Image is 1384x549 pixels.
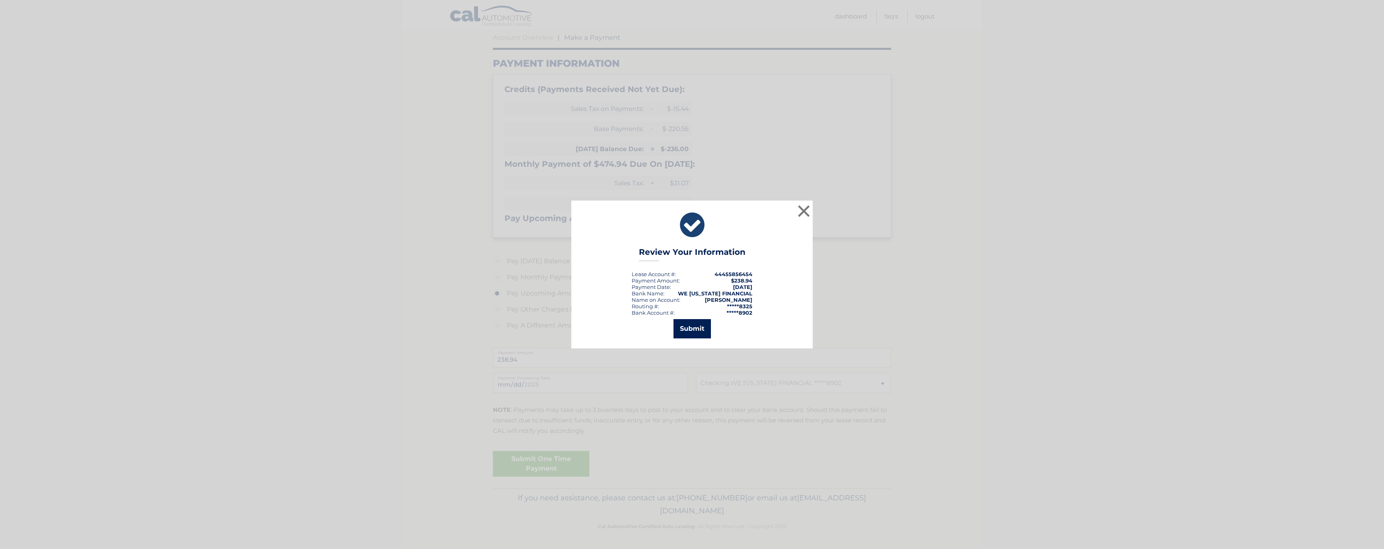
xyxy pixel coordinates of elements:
div: Payment Amount: [632,277,680,284]
span: Payment Date [632,284,670,290]
button: Submit [673,319,711,338]
button: × [796,203,812,219]
div: : [632,284,671,290]
div: Bank Account #: [632,309,675,316]
span: $238.94 [731,277,752,284]
div: Routing #: [632,303,659,309]
strong: [PERSON_NAME] [705,297,752,303]
div: Name on Account: [632,297,680,303]
span: [DATE] [733,284,752,290]
h3: Review Your Information [639,247,746,261]
strong: WE [US_STATE] FINANCIAL [678,290,752,297]
div: Lease Account #: [632,271,676,277]
strong: 44455856454 [715,271,752,277]
div: Bank Name: [632,290,665,297]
